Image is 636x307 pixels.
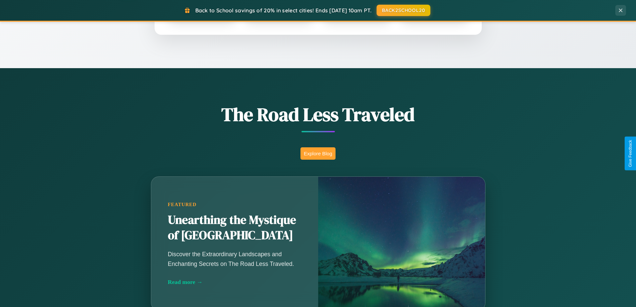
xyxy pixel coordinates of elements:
[168,212,301,243] h2: Unearthing the Mystique of [GEOGRAPHIC_DATA]
[195,7,372,14] span: Back to School savings of 20% in select cities! Ends [DATE] 10am PT.
[118,102,518,127] h1: The Road Less Traveled
[300,147,336,160] button: Explore Blog
[377,5,430,16] button: BACK2SCHOOL20
[168,202,301,207] div: Featured
[168,279,301,286] div: Read more →
[628,140,633,167] div: Give Feedback
[168,250,301,268] p: Discover the Extraordinary Landscapes and Enchanting Secrets on The Road Less Traveled.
